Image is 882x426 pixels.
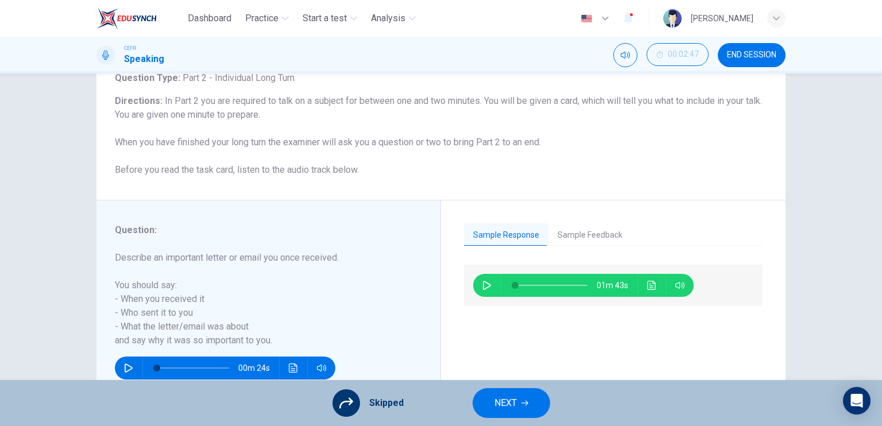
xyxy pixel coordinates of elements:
[115,251,408,347] h6: Describe an important letter or email you once received. You should say: - When you received it -...
[369,396,404,410] span: Skipped
[115,95,762,175] span: In Part 2 you are required to talk on a subject for between one and two minutes. You will be give...
[115,71,767,85] h6: Question Type :
[643,274,661,297] button: Click to see the audio transcription
[473,388,550,418] button: NEXT
[691,11,753,25] div: [PERSON_NAME]
[124,52,164,66] h1: Speaking
[238,357,279,379] span: 00m 24s
[180,72,295,83] span: Part 2 - Individual Long Turn
[647,43,709,66] button: 00:02:47
[464,223,763,247] div: basic tabs example
[548,223,632,247] button: Sample Feedback
[843,387,871,415] div: Open Intercom Messenger
[718,43,786,67] button: END SESSION
[96,7,157,30] img: EduSynch logo
[668,50,699,59] span: 00:02:47
[303,11,347,25] span: Start a test
[298,8,362,29] button: Start a test
[366,8,420,29] button: Analysis
[115,223,408,237] h6: Question :
[183,8,236,29] button: Dashboard
[188,11,231,25] span: Dashboard
[663,9,682,28] img: Profile picture
[647,43,709,67] div: Hide
[115,94,767,177] h6: Directions :
[727,51,776,60] span: END SESSION
[284,357,303,379] button: Click to see the audio transcription
[245,11,278,25] span: Practice
[371,11,405,25] span: Analysis
[241,8,293,29] button: Practice
[579,14,594,23] img: en
[96,7,183,30] a: EduSynch logo
[464,223,548,247] button: Sample Response
[494,395,517,411] span: NEXT
[613,43,637,67] div: Mute
[597,274,637,297] span: 01m 43s
[124,44,136,52] span: CEFR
